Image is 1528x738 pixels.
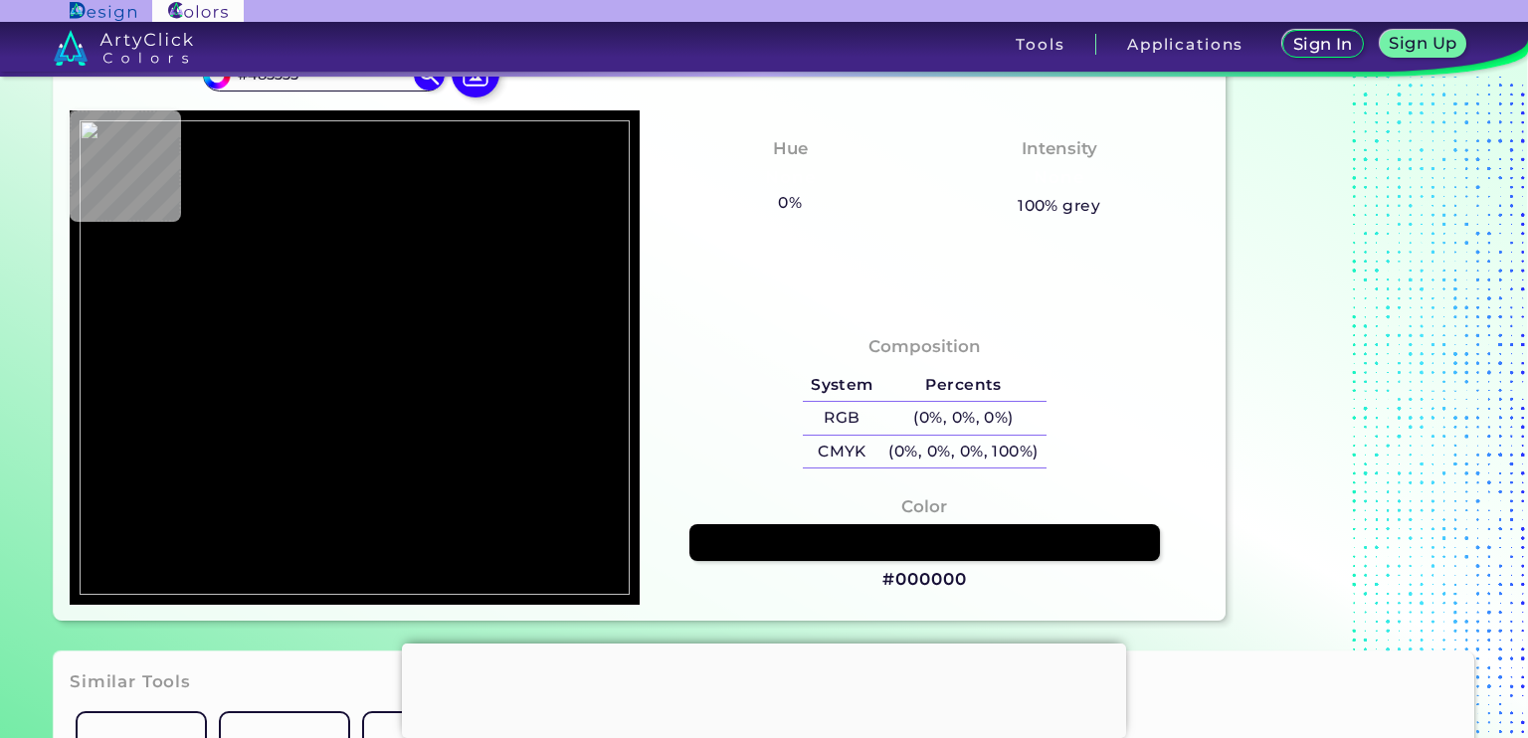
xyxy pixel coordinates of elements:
[54,30,194,66] img: logo_artyclick_colors_white.svg
[1022,134,1097,163] h4: Intensity
[803,436,880,468] h5: CMYK
[70,2,136,21] img: ArtyClick Design logo
[1127,37,1243,52] h3: Applications
[1389,35,1456,51] h5: Sign Up
[803,402,880,435] h5: RGB
[402,644,1126,733] iframe: Advertisement
[770,190,809,216] h5: 0%
[881,436,1047,468] h5: (0%, 0%, 0%, 100%)
[80,120,630,594] img: 8a28534e-89e3-4e52-b524-f626f5574cd0
[1380,30,1467,58] a: Sign Up
[1026,166,1092,190] h3: None
[773,134,808,163] h4: Hue
[1282,30,1364,58] a: Sign In
[803,369,880,402] h5: System
[881,369,1047,402] h5: Percents
[1016,37,1064,52] h3: Tools
[882,568,966,592] h3: #000000
[1293,36,1353,52] h5: Sign In
[1018,193,1100,219] h5: 100% grey
[70,670,191,694] h3: Similar Tools
[868,332,981,361] h4: Composition
[757,166,824,190] h3: None
[881,402,1047,435] h5: (0%, 0%, 0%)
[901,492,947,521] h4: Color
